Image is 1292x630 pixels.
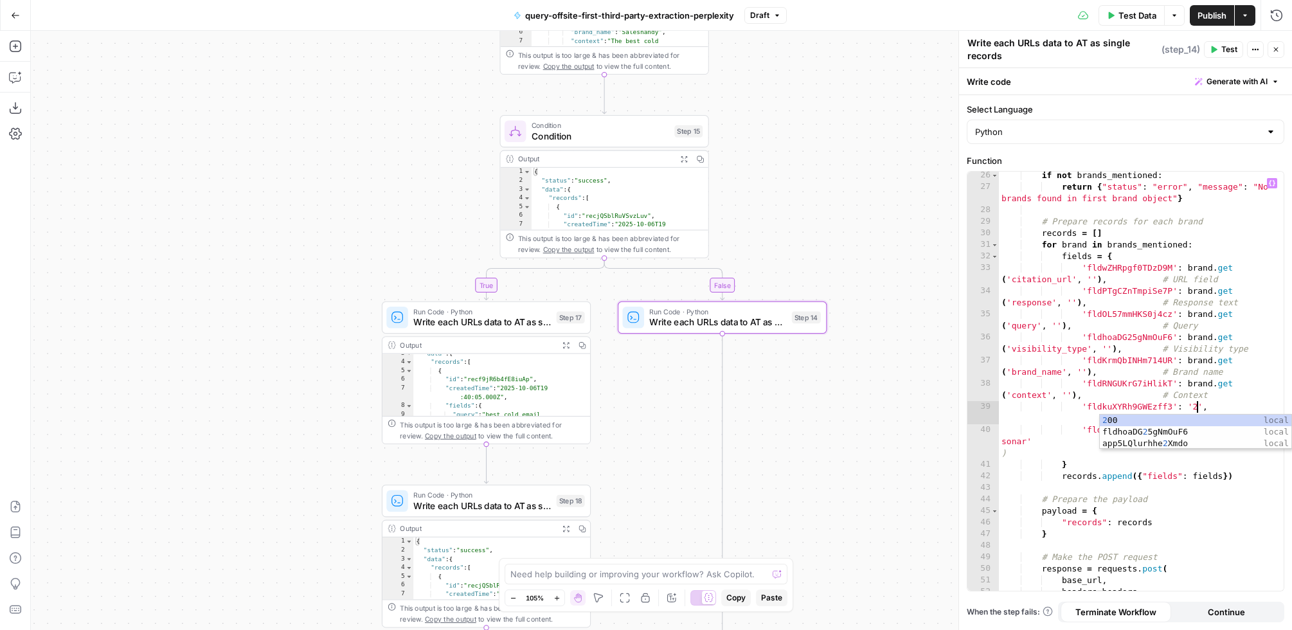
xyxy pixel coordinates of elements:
[400,603,584,625] div: This output is too large & has been abbreviated for review. to view the full content.
[721,589,751,606] button: Copy
[382,301,591,444] div: Run Code · PythonWrite each URLs data to AT as single recordsStep 17Output "data":{ "records":[ {...
[400,419,584,441] div: This output is too large & has been abbreviated for review. to view the full content.
[484,258,604,300] g: Edge from step_15 to step_17
[975,125,1261,138] input: Python
[967,103,1284,116] label: Select Language
[967,401,999,424] div: 39
[991,251,998,262] span: Toggle code folding, rows 32 through 41
[406,402,413,411] span: Toggle code folding, rows 8 through 11
[382,384,413,402] div: 7
[1207,76,1268,87] span: Generate with AI
[523,203,531,212] span: Toggle code folding, rows 5 through 12
[413,316,551,329] span: Write each URLs data to AT as single records
[382,537,413,546] div: 1
[543,246,595,254] span: Copy the output
[967,154,1284,167] label: Function
[382,590,413,607] div: 7
[501,185,532,194] div: 3
[382,375,413,384] div: 6
[501,203,532,212] div: 5
[967,482,999,494] div: 43
[967,575,999,586] div: 51
[501,177,532,186] div: 2
[967,528,999,540] div: 47
[967,228,999,239] div: 30
[967,494,999,505] div: 44
[518,233,703,255] div: This output is too large & has been abbreviated for review. to view the full content.
[967,471,999,482] div: 42
[400,339,553,350] div: Output
[967,251,999,262] div: 32
[967,216,999,228] div: 29
[1190,73,1284,90] button: Generate with AI
[501,212,532,221] div: 6
[406,572,413,581] span: Toggle code folding, rows 5 through 12
[382,581,413,590] div: 6
[406,366,413,375] span: Toggle code folding, rows 5 through 12
[792,311,821,323] div: Step 14
[967,262,999,285] div: 33
[967,332,999,355] div: 36
[649,316,786,329] span: Write each URLs data to AT as single records
[501,194,532,203] div: 4
[425,615,476,624] span: Copy the output
[501,221,532,238] div: 7
[425,431,476,440] span: Copy the output
[1162,43,1200,56] span: ( step_14 )
[518,154,672,165] div: Output
[967,378,999,401] div: 38
[557,311,585,323] div: Step 17
[501,37,532,107] div: 7
[518,50,703,71] div: This output is too large & has been abbreviated for review. to view the full content.
[413,489,551,500] span: Run Code · Python
[967,563,999,575] div: 50
[604,258,724,300] g: Edge from step_15 to step_14
[991,170,998,181] span: Toggle code folding, rows 26 through 27
[1198,9,1226,22] span: Publish
[967,424,999,459] div: 40
[501,168,532,177] div: 1
[506,5,742,26] button: query-offsite-first-third-party-extraction-perplexity
[761,592,782,604] span: Paste
[756,589,787,606] button: Paste
[382,555,413,564] div: 3
[484,444,488,483] g: Edge from step_17 to step_18
[406,358,413,367] span: Toggle code folding, rows 4 through 13
[967,459,999,471] div: 41
[406,537,413,546] span: Toggle code folding, rows 1 through 15
[382,564,413,573] div: 4
[532,120,669,130] span: Condition
[967,239,999,251] div: 31
[523,168,531,177] span: Toggle code folding, rows 1 through 15
[618,301,827,334] div: Run Code · PythonWrite each URLs data to AT as single recordsStep 14
[501,28,532,37] div: 6
[413,306,551,317] span: Run Code · Python
[967,606,1053,618] a: When the step fails:
[382,358,413,367] div: 4
[1221,44,1237,55] span: Test
[967,37,1158,62] textarea: Write each URLs data to AT as single records
[1171,602,1282,622] button: Continue
[1099,5,1164,26] button: Test Data
[413,499,551,512] span: Write each URLs data to AT as single records
[400,523,553,534] div: Output
[967,540,999,552] div: 48
[967,309,999,332] div: 35
[1204,41,1243,58] button: Test
[1118,9,1156,22] span: Test Data
[525,9,734,22] span: query-offsite-first-third-party-extraction-perplexity
[967,586,999,598] div: 52
[967,517,999,528] div: 46
[382,572,413,581] div: 5
[543,62,595,70] span: Copy the output
[526,593,544,603] span: 105%
[1208,606,1245,618] span: Continue
[967,355,999,378] div: 37
[959,68,1292,94] div: Write code
[991,239,998,251] span: Toggle code folding, rows 31 through 42
[967,181,999,204] div: 27
[967,285,999,309] div: 34
[1075,606,1156,618] span: Terminate Workflow
[726,592,746,604] span: Copy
